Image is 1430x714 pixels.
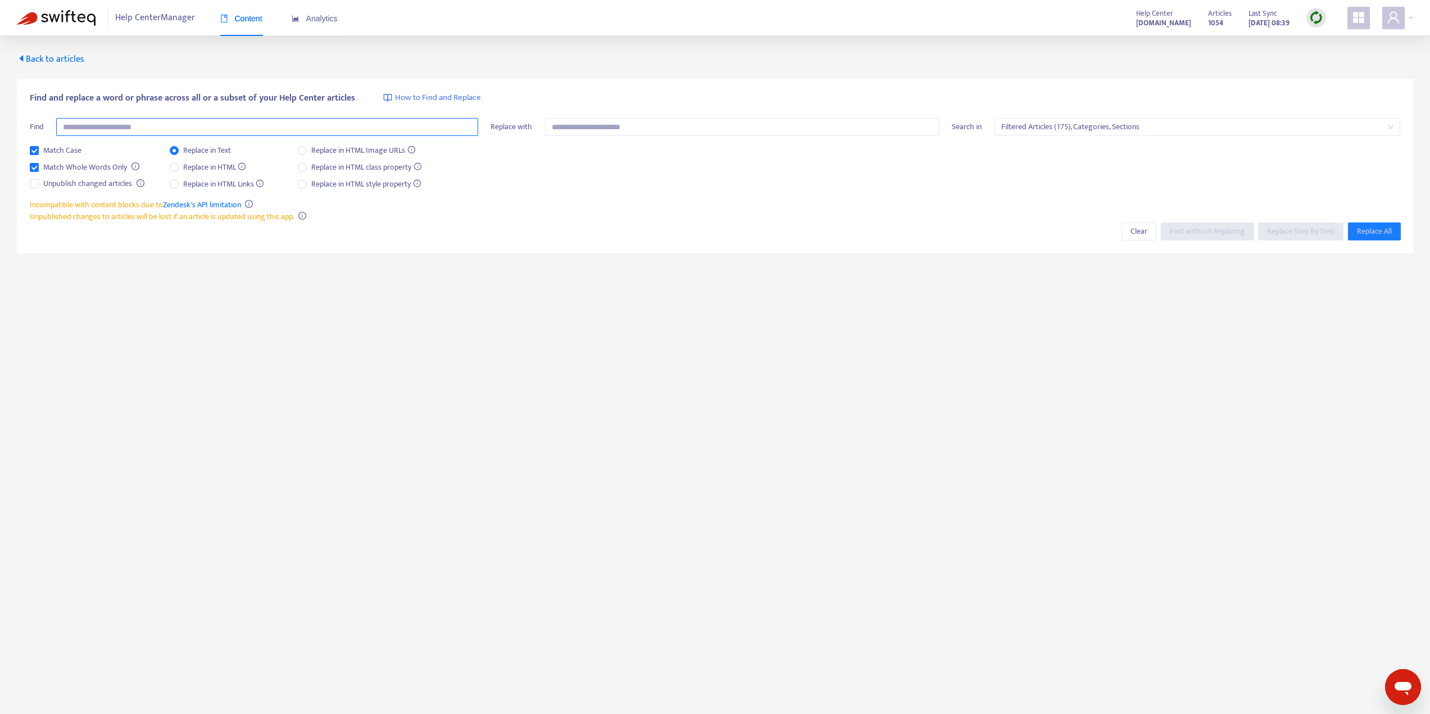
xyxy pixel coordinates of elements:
[131,162,139,170] span: info-circle
[1131,225,1147,238] span: Clear
[1136,17,1191,29] strong: [DOMAIN_NAME]
[17,10,96,26] img: Swifteq
[30,210,294,223] span: Unpublished changes to articles will be lost if an article is updated using this app.
[179,178,269,190] span: Replace in HTML Links
[292,14,338,23] span: Analytics
[1001,119,1394,135] span: Filtered Articles (175), Categories, Sections
[1352,11,1365,24] span: appstore
[220,14,262,23] span: Content
[1208,7,1232,20] span: Articles
[1385,669,1421,705] iframe: Button to launch messaging window
[163,198,241,211] a: Zendesk's API limitation
[30,198,241,211] span: Incompatible with content blocks due to
[1122,222,1156,240] button: Clear
[1309,11,1323,25] img: sync.dc5367851b00ba804db3.png
[30,92,355,105] span: Find and replace a word or phrase across all or a subset of your Help Center articles
[298,212,306,220] span: info-circle
[1249,17,1290,29] strong: [DATE] 08:39
[39,161,131,174] span: Match Whole Words Only
[952,120,982,133] span: Search in
[1136,7,1173,20] span: Help Center
[39,178,137,190] span: Unpublish changed articles
[1258,222,1343,240] button: Replace Step By Step
[1208,17,1223,29] strong: 1054
[39,144,86,157] span: Match Case
[383,92,481,104] a: How to Find and Replace
[383,93,392,102] img: image-link
[179,144,235,157] span: Replace in Text
[179,161,251,174] span: Replace in HTML
[491,120,532,133] span: Replace with
[395,92,481,104] span: How to Find and Replace
[137,179,144,187] span: info-circle
[17,54,26,63] span: caret-left
[292,15,299,22] span: area-chart
[220,15,228,22] span: book
[307,161,426,174] span: Replace in HTML class property
[30,120,44,133] span: Find
[17,52,84,67] span: Back to articles
[1387,11,1400,24] span: user
[1161,222,1254,240] button: Find without Replacing
[1136,16,1191,29] a: [DOMAIN_NAME]
[307,144,420,157] span: Replace in HTML Image URLs
[1249,7,1277,20] span: Last Sync
[115,7,195,29] span: Help Center Manager
[245,200,253,208] span: info-circle
[1348,222,1401,240] button: Replace All
[307,178,425,190] span: Replace in HTML style property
